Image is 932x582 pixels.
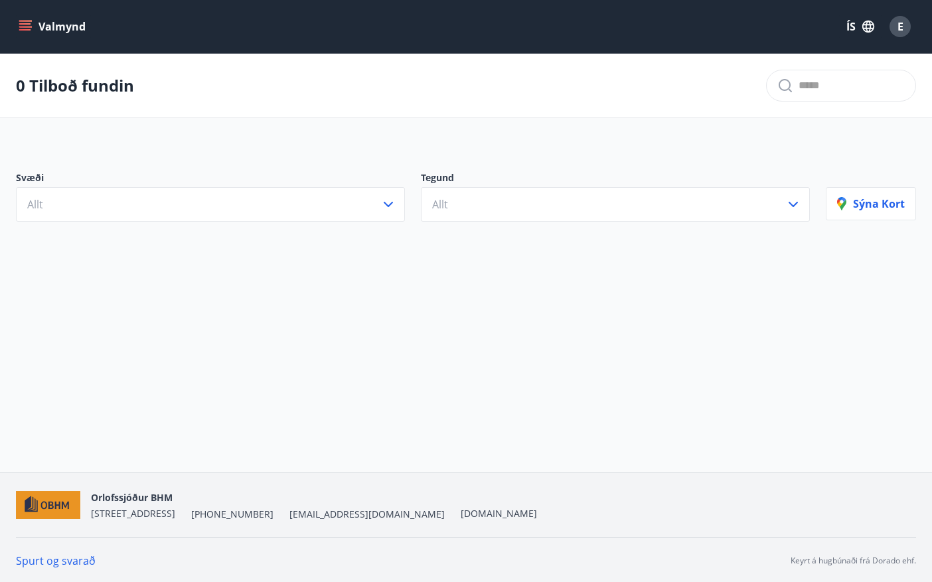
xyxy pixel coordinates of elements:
p: Svæði [16,171,405,187]
button: Sýna kort [826,187,916,220]
button: E [884,11,916,42]
a: Spurt og svarað [16,553,96,568]
p: Keyrt á hugbúnaði frá Dorado ehf. [791,555,916,567]
img: c7HIBRK87IHNqKbXD1qOiSZFdQtg2UzkX3TnRQ1O.png [16,491,80,520]
span: Allt [27,197,43,212]
span: Allt [432,197,448,212]
a: [DOMAIN_NAME] [461,507,537,520]
p: 0 Tilboð fundin [16,74,134,97]
span: [STREET_ADDRESS] [91,507,175,520]
span: Orlofssjóður BHM [91,491,173,504]
p: Sýna kort [837,196,905,211]
button: Allt [421,187,810,222]
span: E [897,19,903,34]
p: Tegund [421,171,810,187]
button: ÍS [839,15,882,38]
button: menu [16,15,91,38]
button: Allt [16,187,405,222]
span: [PHONE_NUMBER] [191,508,273,521]
span: [EMAIL_ADDRESS][DOMAIN_NAME] [289,508,445,521]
